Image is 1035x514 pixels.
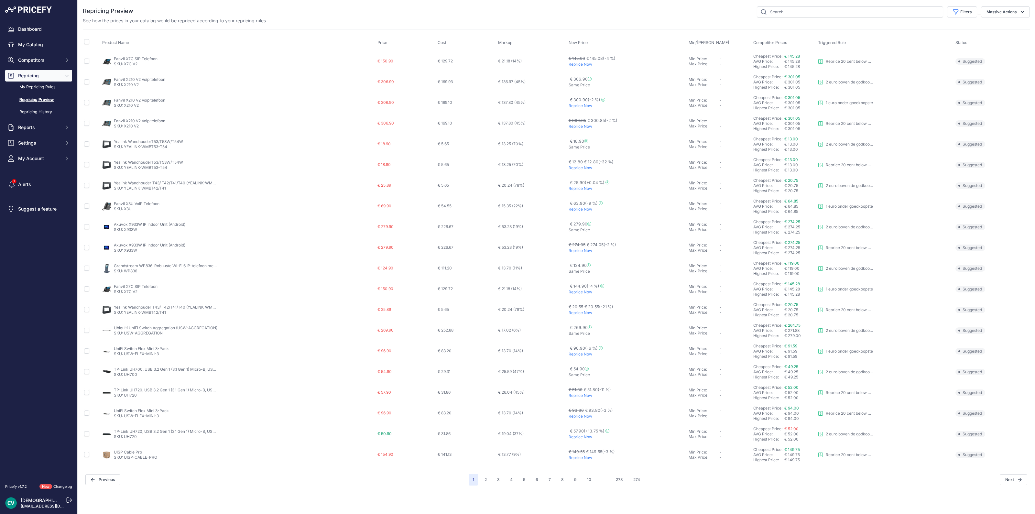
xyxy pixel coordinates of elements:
[689,103,720,108] div: Max Price:
[753,95,782,100] a: Cheapest Price:
[498,100,526,105] span: € 137.80 (45%)
[570,139,588,144] span: € 18.90
[720,165,722,170] span: -
[720,82,722,87] span: -
[569,40,588,45] span: New Price
[784,447,800,452] span: € 149.75
[753,116,782,121] a: Cheapest Price:
[753,364,782,369] a: Cheapest Price:
[114,248,137,253] a: SKU: X933W
[753,375,779,379] a: Highest Price:
[5,122,72,133] button: Reports
[114,413,159,418] a: SKU: USW-FLEX-MINI-3
[114,222,185,227] a: Akuvox X933W IP Indoor Unit (Android)
[753,292,779,297] a: Highest Price:
[784,261,800,266] span: € 119.00
[955,100,985,106] span: Suggested
[114,284,158,289] a: Fanvil X7C SIP Telefoon
[114,305,227,310] a: Yealink Wandhouder T43/ T42/T41/T40 (YEALINK-WMBT42/T)
[438,100,452,105] span: € 169.10
[569,165,686,170] p: Reprice Now
[53,484,72,489] a: Changelog
[569,159,583,165] div: € 12.80
[720,144,722,149] span: -
[377,162,391,167] span: € 18.90
[377,40,387,45] span: Price
[753,188,779,193] a: Highest Price:
[757,6,943,17] input: Search
[784,157,798,162] span: € 13.00
[18,124,60,131] span: Reports
[784,105,800,110] span: € 301.05
[753,209,779,214] a: Highest Price:
[784,178,798,183] span: € 20.75
[114,289,137,294] a: SKU: X7C V2
[377,100,394,105] span: € 306.90
[784,323,801,328] span: € 264.75
[377,59,393,63] span: € 150.90
[377,121,394,126] span: € 306.90
[114,393,137,398] a: SKU: UH720
[584,159,614,164] span: € 12.80
[689,118,720,124] div: Min Price:
[784,281,800,286] span: € 145.28
[818,390,874,395] a: Reprice 20 cent below my cheapest competitor
[818,452,874,457] a: Reprice 20 cent below my cheapest competitor
[753,137,782,141] a: Cheapest Price:
[481,474,491,486] button: Go to page 2
[114,346,169,351] a: UniFi Switch Flex Mini 3-Pack
[570,474,581,486] button: Go to page 9
[720,98,722,103] span: -
[753,395,779,400] a: Highest Price:
[826,245,874,250] p: Reprice 20 cent below my cheapest competitor
[753,178,782,183] a: Cheapest Price:
[532,474,542,486] button: Go to page 6
[720,61,722,66] span: -
[438,121,452,126] span: € 169.10
[18,155,60,162] span: My Account
[784,64,800,69] span: € 145.28
[438,40,446,45] span: Cost
[753,426,782,431] a: Cheapest Price:
[377,79,394,84] span: € 306.90
[720,56,722,61] span: -
[114,103,139,108] a: SKU: X210 V2
[114,388,342,392] a: TP-Link UH720, USB 3.2 Gen 1 (3.1 Gen 1) Micro-B, USB 3.2 Gen 1 (3.1 Gen 1) Type-A, 5000 Mbit/s, ...
[826,204,873,209] p: 1 euro onder goedkoopste
[83,17,267,24] p: See how the prices in your catalog would be repriced according to your repricing rules.
[114,263,255,268] a: Grandstream WP836: Robuuste Wi-Fi 6 IP-telefoon met AI-ruisonderdrukking
[753,406,782,410] a: Cheapest Price:
[753,385,782,390] a: Cheapest Price:
[586,56,616,61] span: € 145.08
[784,406,799,410] span: € 94.00
[570,97,605,102] span: € 300.90
[102,40,129,45] span: Product Name
[114,98,165,103] a: Fanvil X210 V2 Voip telefoon
[818,432,874,437] a: 2 euro boven de godkoopst
[114,408,169,413] a: UniFi Switch Flex Mini 3-Pack
[826,80,874,85] p: 2 euro boven de godkoopst
[114,201,159,206] a: Fanvil X3U VoIP Telefoon
[629,474,644,486] button: Go to page 274
[818,328,874,333] a: 2 euro boven de godkoopst
[5,70,72,82] button: Repricing
[612,474,627,486] button: Go to page 273
[588,97,600,102] span: (-2 %)
[598,159,614,164] span: (-32 %)
[114,455,157,460] a: SKU: UISP-CABLE-PRO
[753,59,784,64] div: AVG Price:
[784,59,815,64] div: € 145.28
[569,82,686,88] p: Same Price
[753,219,782,224] a: Cheapest Price:
[1000,474,1027,485] button: Next
[826,100,873,105] p: 1 euro onder goedkoopste
[784,240,800,245] a: € 274.25
[955,182,985,189] span: Suggested
[720,103,722,108] span: -
[784,302,798,307] a: € 20.75
[498,40,513,45] span: Markup
[753,147,779,152] a: Highest Price:
[689,61,720,67] div: Max Price:
[818,40,846,45] span: Triggered Rule
[753,74,782,79] a: Cheapest Price:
